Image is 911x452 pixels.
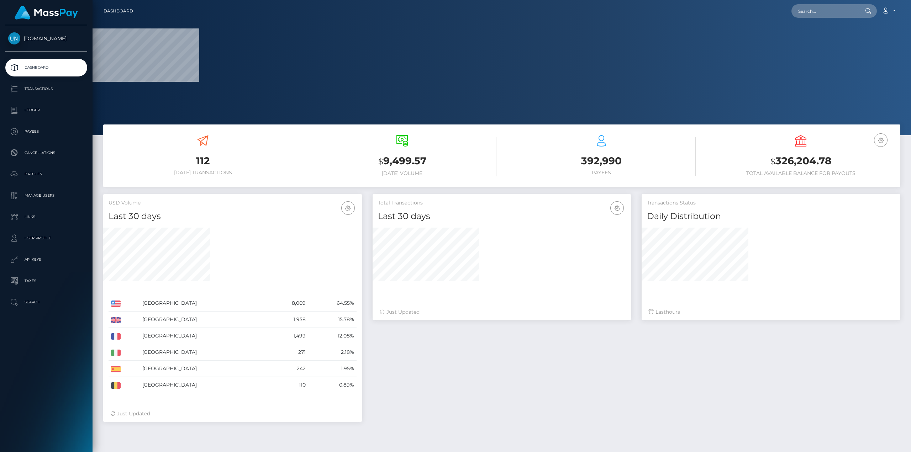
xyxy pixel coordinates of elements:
[111,366,121,372] img: ES.png
[770,156,775,166] small: $
[110,410,355,418] div: Just Updated
[268,344,308,361] td: 271
[140,328,268,344] td: [GEOGRAPHIC_DATA]
[111,317,121,323] img: GB.png
[8,84,84,94] p: Transactions
[109,210,357,223] h4: Last 30 days
[268,361,308,377] td: 242
[647,210,895,223] h4: Daily Distribution
[15,6,78,20] img: MassPay Logo
[507,170,696,176] h6: Payees
[791,4,858,18] input: Search...
[308,312,356,328] td: 15.78%
[5,165,87,183] a: Batches
[8,148,84,158] p: Cancellations
[308,344,356,361] td: 2.18%
[308,361,356,377] td: 1.95%
[5,59,87,76] a: Dashboard
[111,350,121,356] img: IT.png
[8,126,84,137] p: Payees
[109,170,297,176] h6: [DATE] Transactions
[8,105,84,116] p: Ledger
[8,169,84,180] p: Batches
[380,308,624,316] div: Just Updated
[5,293,87,311] a: Search
[140,377,268,393] td: [GEOGRAPHIC_DATA]
[104,4,133,18] a: Dashboard
[8,276,84,286] p: Taxes
[378,210,626,223] h4: Last 30 days
[140,295,268,312] td: [GEOGRAPHIC_DATA]
[647,200,895,207] h5: Transactions Status
[5,35,87,42] span: [DOMAIN_NAME]
[268,312,308,328] td: 1,958
[5,208,87,226] a: Links
[8,190,84,201] p: Manage Users
[8,297,84,308] p: Search
[8,233,84,244] p: User Profile
[5,187,87,204] a: Manage Users
[109,154,297,168] h3: 112
[5,80,87,98] a: Transactions
[308,377,356,393] td: 0.89%
[5,229,87,247] a: User Profile
[5,123,87,140] a: Payees
[111,301,121,307] img: US.png
[308,328,356,344] td: 12.08%
[378,200,626,207] h5: Total Transactions
[706,154,895,169] h3: 326,204.78
[140,312,268,328] td: [GEOGRAPHIC_DATA]
[8,254,84,265] p: API Keys
[140,361,268,377] td: [GEOGRAPHIC_DATA]
[109,200,357,207] h5: USD Volume
[268,377,308,393] td: 110
[5,144,87,162] a: Cancellations
[8,212,84,222] p: Links
[706,170,895,176] h6: Total Available Balance for Payouts
[5,251,87,268] a: API Keys
[5,272,87,290] a: Taxes
[8,32,20,44] img: Unlockt.me
[111,333,121,340] img: FR.png
[507,154,696,168] h3: 392,990
[140,344,268,361] td: [GEOGRAPHIC_DATA]
[378,156,383,166] small: $
[111,382,121,389] img: BE.png
[5,101,87,119] a: Ledger
[8,62,84,73] p: Dashboard
[308,154,496,169] h3: 9,499.57
[308,170,496,176] h6: [DATE] Volume
[268,328,308,344] td: 1,499
[308,295,356,312] td: 64.55%
[649,308,893,316] div: Last hours
[268,295,308,312] td: 8,009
